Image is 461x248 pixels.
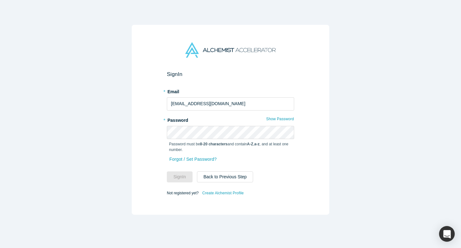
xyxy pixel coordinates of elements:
h2: Sign In [167,71,294,78]
a: Forgot / Set Password? [169,154,217,165]
strong: 8-20 characters [200,142,228,146]
label: Password [167,115,294,124]
p: Password must be and contain , , and at least one number. [169,141,292,153]
img: Alchemist Accelerator Logo [185,42,276,58]
button: Back to Previous Step [197,171,253,182]
label: Email [167,86,294,95]
button: SignIn [167,171,193,182]
strong: a-z [254,142,260,146]
strong: A-Z [247,142,253,146]
a: Create Alchemist Profile [202,189,244,197]
button: Show Password [266,115,294,123]
span: Not registered yet? [167,191,199,195]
